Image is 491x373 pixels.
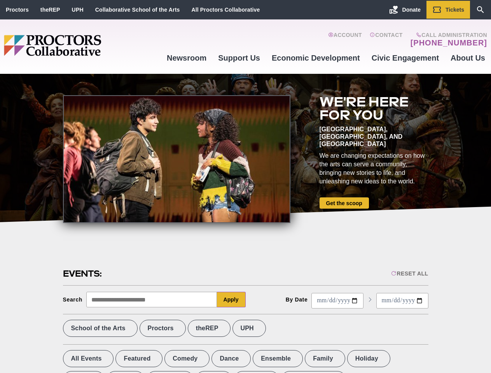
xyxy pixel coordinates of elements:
a: theREP [40,7,60,13]
a: Proctors [6,7,29,13]
a: Collaborative School of the Arts [95,7,180,13]
div: We are changing expectations on how the arts can serve a community, bringing new stories to life,... [320,152,428,186]
span: Tickets [446,7,464,13]
label: Family [305,350,345,367]
a: [PHONE_NUMBER] [411,38,487,47]
img: Proctors logo [4,35,161,56]
label: Featured [115,350,163,367]
a: Donate [383,1,426,19]
a: All Proctors Collaborative [191,7,260,13]
h2: We're here for you [320,95,428,122]
div: By Date [286,296,308,303]
a: Get the scoop [320,197,369,209]
div: Reset All [391,270,428,277]
button: Apply [217,292,246,307]
div: [GEOGRAPHIC_DATA], [GEOGRAPHIC_DATA], and [GEOGRAPHIC_DATA] [320,125,428,148]
a: Account [328,32,362,47]
label: Proctors [140,320,186,337]
label: Ensemble [253,350,303,367]
div: Search [63,296,83,303]
span: Donate [402,7,421,13]
a: About Us [445,47,491,68]
span: Call Administration [408,32,487,38]
a: Contact [370,32,403,47]
label: Dance [211,350,251,367]
label: All Events [63,350,114,367]
a: Support Us [212,47,266,68]
label: UPH [232,320,266,337]
a: Civic Engagement [366,47,445,68]
a: Economic Development [266,47,366,68]
a: Newsroom [161,47,212,68]
label: Holiday [347,350,390,367]
label: Comedy [164,350,210,367]
h2: Events: [63,268,103,280]
a: Tickets [426,1,470,19]
label: School of the Arts [63,320,138,337]
a: UPH [72,7,84,13]
label: theREP [188,320,231,337]
a: Search [470,1,491,19]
